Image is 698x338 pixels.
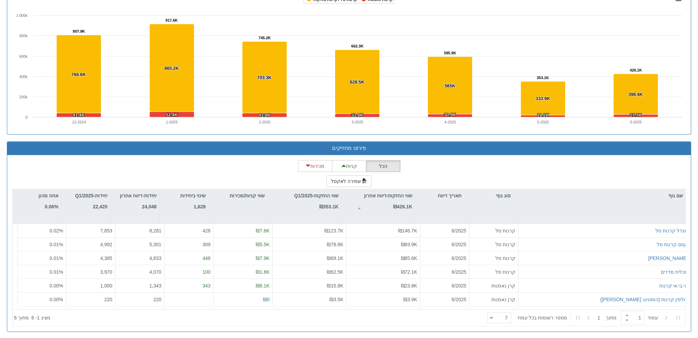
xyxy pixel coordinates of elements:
strong: ₪353.1K [319,204,339,209]
div: קרנות סל [472,241,515,248]
text: 400k [19,75,27,79]
span: ₪78.6K [327,241,343,247]
text: 200k [19,95,27,99]
div: 0.00 % [21,282,63,289]
div: תאריך דיווח [415,189,464,202]
div: 0.00 % [21,296,63,303]
text: 4-2025 [444,120,456,124]
div: 3,970 [69,268,112,275]
text: 5-2025 [537,120,549,124]
div: 428 [167,227,210,234]
button: קניות [332,160,366,172]
button: תכלית מדדים [661,268,688,275]
tspan: 628.5K [350,79,365,85]
tspan: 426.1K [630,68,642,72]
span: ‏עמוד [648,314,658,321]
div: 4,833 [118,254,161,261]
div: 0.01 % [21,241,63,248]
div: קרן נאמנות [472,296,515,303]
button: אי.בי.אי קרנות [659,282,688,289]
tspan: 52.4K [166,112,178,117]
span: ₪3.9K [403,296,417,302]
p: יחידות-Q1/2025 [75,192,107,199]
text: 3-2025 [352,120,363,124]
text: 2-2025 [259,120,271,124]
p: יחידות-דיווח אחרון [120,192,157,199]
tspan: 565K [445,83,456,88]
span: ₪69.1K [327,255,343,261]
div: 448 [167,254,210,261]
tspan: 41.4K [73,112,85,118]
text: 6-2025 [630,120,642,124]
strong: 22,420 [93,204,107,209]
strong: 24,048 [142,204,157,209]
div: 4,992 [69,241,112,248]
tspan: 766.6K [71,72,86,77]
span: ₪1.8K [256,269,270,274]
tspan: 33.8K [351,112,363,118]
span: ₪23.8K [401,283,417,288]
span: ₪85.6K [401,255,417,261]
text: 12-2024 [72,120,86,124]
div: 309 [167,241,210,248]
span: ‏מספר רשומות בכל עמוד [517,314,567,321]
span: ₪5.5K [256,241,270,247]
div: קרנות סל [472,268,515,275]
text: 800k [19,34,27,38]
div: 5,301 [118,241,161,248]
div: קרנות סל [472,254,515,261]
span: ₪7.6K [256,228,270,233]
div: 4,070 [118,268,161,275]
button: הכל [366,160,400,172]
p: שינוי ביחידות [180,192,206,199]
div: ‏ מתוך [484,310,684,325]
span: ₪62.5K [327,269,343,274]
span: ₪7.9K [256,255,270,261]
div: סוג גוף [465,189,513,202]
span: ₪72.1K [401,269,417,274]
text: 600k [19,54,27,58]
tspan: 662.3K [351,44,364,48]
div: 0.02 % [21,227,63,234]
text: 1-2025 [166,120,178,124]
button: שמירה לאקסל [327,175,372,187]
div: 343 [167,282,210,289]
div: 100 [167,268,210,275]
tspan: 703.3K [257,75,272,80]
button: מכירות [298,160,332,172]
div: שווי קניות/מכירות [209,189,267,202]
div: 1,000 [69,282,112,289]
div: שם גוף [514,189,686,202]
tspan: 745.2K [259,36,271,40]
div: 4,385 [69,254,112,261]
tspan: 19.2K [537,112,549,118]
tspan: 865.2K [164,66,179,71]
div: 1,343 [118,282,161,289]
span: ₪123.7K [324,228,343,233]
tspan: 333.9K [536,96,550,101]
div: 220 [118,296,161,303]
tspan: 917.6K [165,18,178,22]
div: 6/2025 [423,241,466,248]
strong: 0.06% [45,204,58,209]
div: ‏מציג 1 - 6 ‏ מתוך 6 [14,310,50,325]
div: 8,281 [118,227,161,234]
tspan: 41.8K [259,112,271,118]
tspan: 398.4K [628,92,643,97]
button: דולפין קרנות (הוסטינג [PERSON_NAME]) [600,296,688,303]
span: ₪93.9K [401,241,417,247]
span: 1 [597,314,606,321]
button: מגדל קרנות סל [655,227,688,234]
span: ₪3.5K [330,296,343,302]
span: ₪146.7K [398,228,417,233]
span: ₪0 [263,296,270,302]
div: 0.01 % [21,268,63,275]
strong: ₪426.1K [393,204,412,209]
button: [PERSON_NAME] [648,254,688,261]
tspan: 807.9K [73,29,85,33]
div: 6/2025 [423,227,466,234]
